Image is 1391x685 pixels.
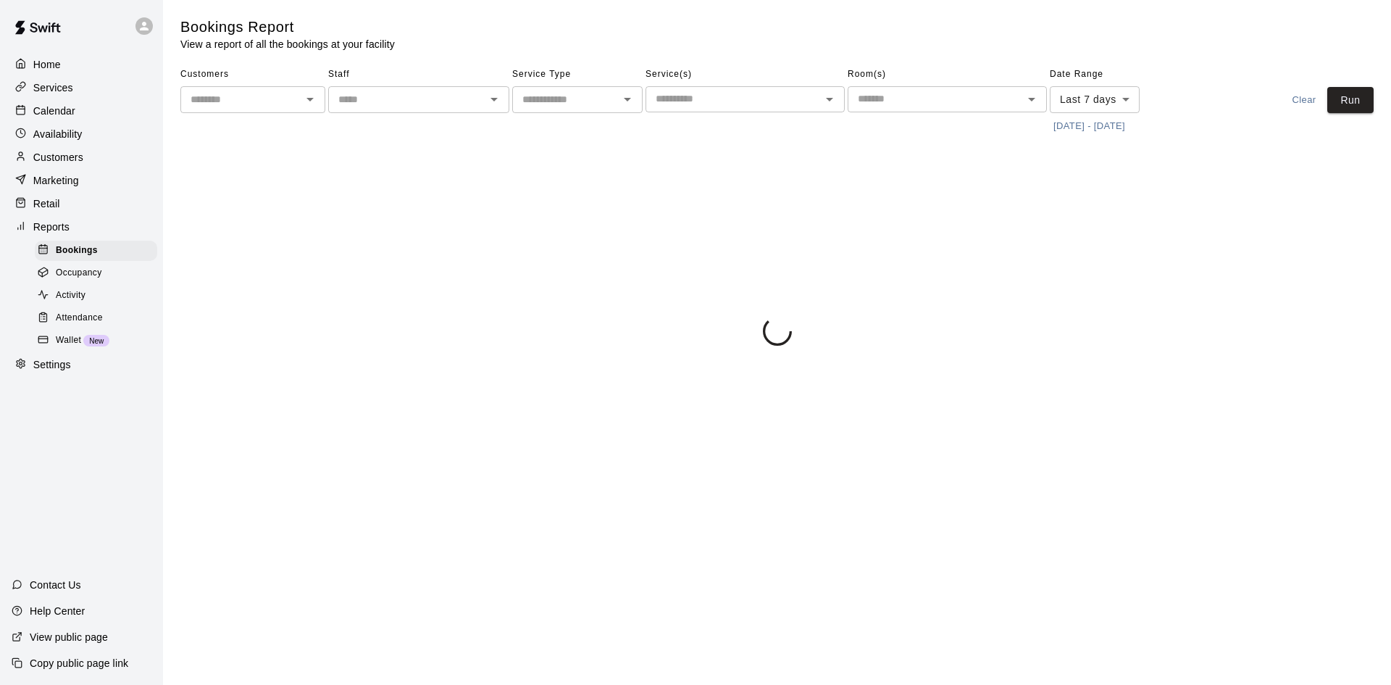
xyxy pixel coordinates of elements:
div: Occupancy [35,263,157,283]
span: Attendance [56,311,103,325]
div: Last 7 days [1050,86,1140,113]
p: Help Center [30,604,85,618]
span: Room(s) [848,63,1047,86]
p: Availability [33,127,83,141]
p: Services [33,80,73,95]
a: Attendance [35,307,163,330]
div: Activity [35,286,157,306]
a: Reports [12,216,151,238]
h5: Bookings Report [180,17,395,37]
button: Open [300,89,320,109]
button: Open [819,89,840,109]
a: WalletNew [35,330,163,352]
span: Wallet [56,333,81,348]
button: Run [1327,87,1374,114]
a: Services [12,77,151,99]
p: View a report of all the bookings at your facility [180,37,395,51]
div: WalletNew [35,331,157,351]
button: Open [484,89,504,109]
a: Retail [12,193,151,215]
a: Customers [12,146,151,168]
p: Home [33,57,61,72]
button: Clear [1281,87,1327,114]
button: Open [1022,89,1042,109]
span: New [83,337,109,345]
span: Bookings [56,244,98,258]
p: Contact Us [30,578,81,592]
a: Occupancy [35,262,163,284]
a: Calendar [12,100,151,122]
a: Availability [12,123,151,145]
div: Attendance [35,308,157,328]
p: Calendar [33,104,75,118]
p: Reports [33,220,70,234]
a: Activity [35,285,163,307]
a: Settings [12,354,151,375]
button: [DATE] - [DATE] [1050,115,1129,138]
span: Service(s) [646,63,845,86]
p: Copy public page link [30,656,128,671]
p: Marketing [33,173,79,188]
span: Activity [56,288,85,303]
button: Open [617,89,638,109]
span: Date Range [1050,63,1177,86]
p: Customers [33,150,83,165]
span: Occupancy [56,266,102,281]
span: Customers [180,63,325,86]
p: Settings [33,357,71,372]
div: Bookings [35,241,157,261]
span: Staff [328,63,509,86]
p: View public page [30,630,108,644]
a: Bookings [35,239,163,262]
a: Marketing [12,170,151,191]
p: Retail [33,196,60,211]
span: Service Type [512,63,643,86]
a: Home [12,54,151,75]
